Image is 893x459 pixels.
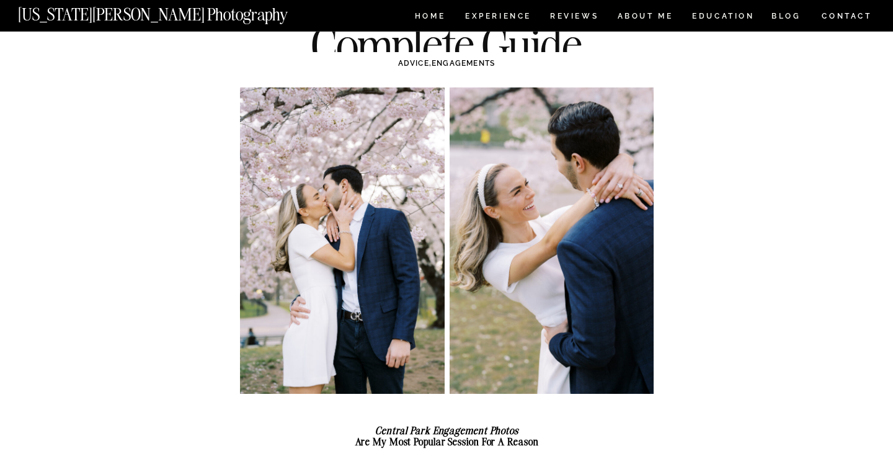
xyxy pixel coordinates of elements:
[465,12,530,23] a: Experience
[266,58,627,69] h3: ,
[821,9,873,23] a: CONTACT
[398,59,429,68] a: ADVICE
[450,87,654,394] img: Engagement Photos NYC
[240,87,445,394] img: Engagement Photos NYC
[617,12,673,23] a: ABOUT ME
[432,59,495,68] a: ENGAGEMENTS
[550,12,597,23] a: REVIEWS
[412,12,448,23] a: HOME
[18,6,329,17] a: [US_STATE][PERSON_NAME] Photography
[771,12,801,23] a: BLOG
[375,424,518,437] strong: Central Park Engagement Photos
[355,435,539,448] strong: Are My Most Popular Session For a Reason
[691,12,756,23] a: EDUCATION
